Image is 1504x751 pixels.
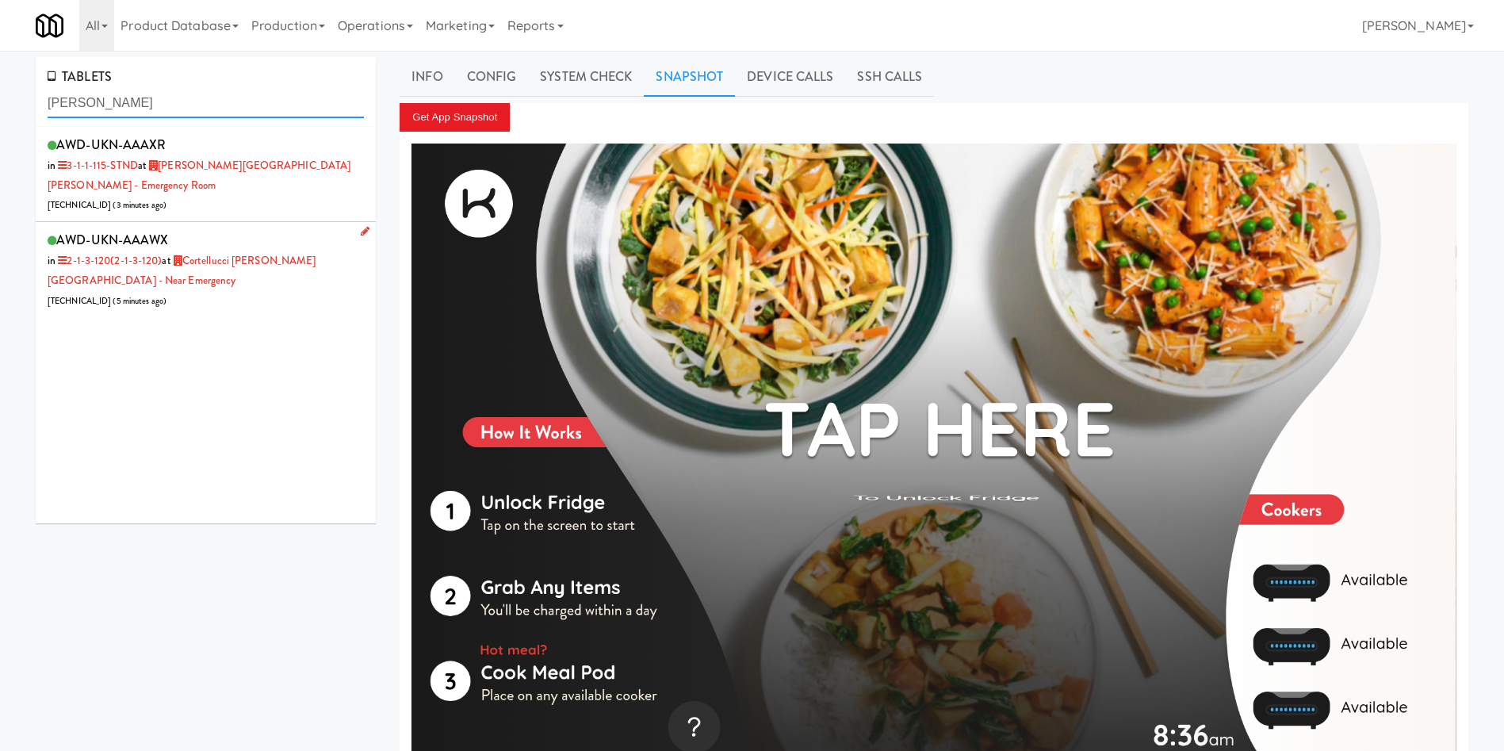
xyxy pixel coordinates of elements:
[56,136,166,154] span: AWD-UKN-AAAXR
[48,158,350,193] a: [PERSON_NAME][GEOGRAPHIC_DATA][PERSON_NAME] - Emergency Room
[55,253,162,268] a: 2-1-3-120(2-1-3-120)
[48,158,350,193] span: at
[36,12,63,40] img: Micromart
[48,253,162,268] span: in
[117,295,163,307] span: 5 minutes ago
[400,57,454,97] a: Info
[400,103,510,132] button: Get App Snapshot
[55,158,138,173] a: 3-1-1-115-STND
[735,57,845,97] a: Device Calls
[48,295,166,307] span: [TECHNICAL_ID] ( )
[48,158,138,173] span: in
[48,67,112,86] span: TABLETS
[48,89,364,118] input: Search tablets
[36,127,376,222] li: AWD-UKN-AAAXRin 3-1-1-115-STNDat [PERSON_NAME][GEOGRAPHIC_DATA][PERSON_NAME] - Emergency Room[TEC...
[110,253,162,268] span: (2-1-3-120)
[48,253,316,288] span: at
[48,253,316,288] a: Cortellucci [PERSON_NAME][GEOGRAPHIC_DATA] - near Emergency
[48,199,166,211] span: [TECHNICAL_ID] ( )
[117,199,163,211] span: 3 minutes ago
[56,231,168,249] span: AWD-UKN-AAAWX
[845,57,934,97] a: SSH Calls
[644,57,735,97] a: Snapshot
[455,57,529,97] a: Config
[36,222,376,316] li: AWD-UKN-AAAWXin 2-1-3-120(2-1-3-120)at Cortellucci [PERSON_NAME][GEOGRAPHIC_DATA] - near Emergenc...
[528,57,644,97] a: System Check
